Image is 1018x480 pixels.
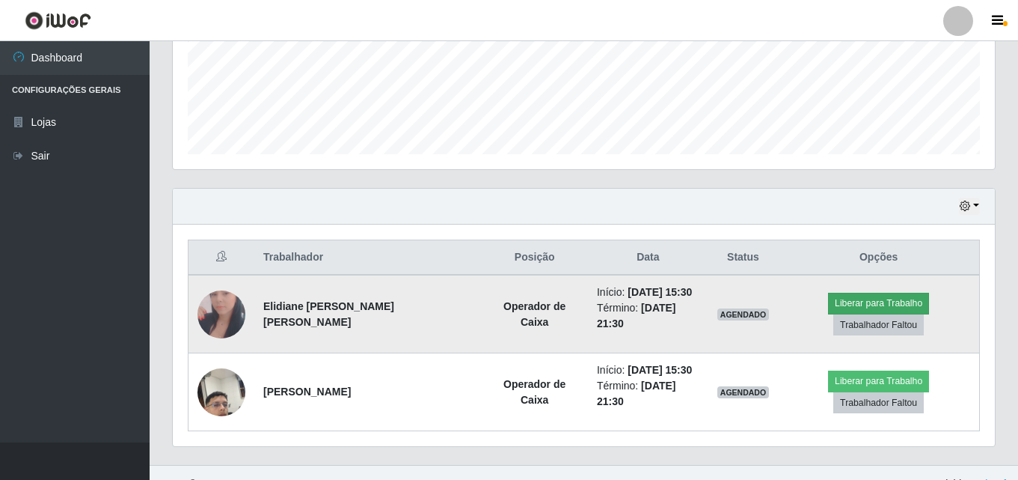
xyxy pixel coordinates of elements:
li: Início: [597,362,699,378]
button: Liberar para Trabalho [828,371,929,392]
strong: [PERSON_NAME] [263,386,351,398]
th: Data [588,240,708,276]
th: Trabalhador [254,240,481,276]
strong: Operador de Caixa [503,300,565,328]
span: AGENDADO [717,309,770,320]
button: Trabalhador Faltou [833,392,924,413]
button: Trabalhador Faltou [833,315,924,335]
button: Liberar para Trabalho [828,293,929,314]
img: CoreUI Logo [25,11,91,30]
li: Término: [597,300,699,332]
li: Início: [597,285,699,300]
img: 1673908492662.jpeg [197,265,245,363]
strong: Elidiane [PERSON_NAME] [PERSON_NAME] [263,300,394,328]
strong: Operador de Caixa [503,378,565,406]
time: [DATE] 15:30 [628,286,692,298]
time: [DATE] 15:30 [628,364,692,376]
img: 1697942189325.jpeg [197,350,245,435]
th: Status [708,240,779,276]
th: Opções [778,240,979,276]
span: AGENDADO [717,386,770,398]
th: Posição [481,240,588,276]
li: Término: [597,378,699,410]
